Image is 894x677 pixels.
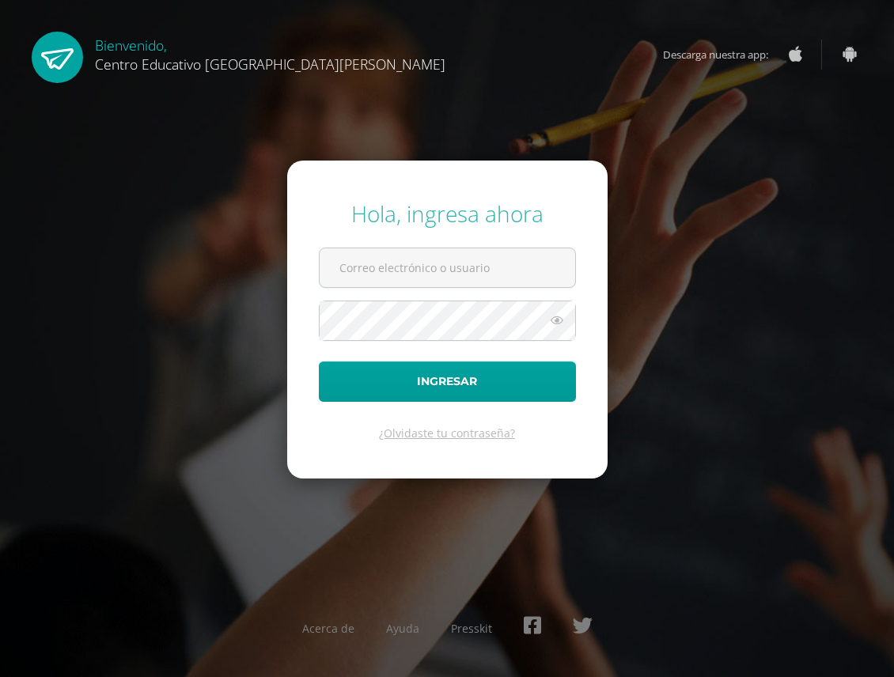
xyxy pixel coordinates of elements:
[451,621,492,636] a: Presskit
[379,425,515,441] a: ¿Olvidaste tu contraseña?
[663,40,784,70] span: Descarga nuestra app:
[386,621,419,636] a: Ayuda
[95,32,445,74] div: Bienvenido,
[319,361,576,402] button: Ingresar
[302,621,354,636] a: Acerca de
[319,199,576,229] div: Hola, ingresa ahora
[320,248,575,287] input: Correo electrónico o usuario
[95,55,445,74] span: Centro Educativo [GEOGRAPHIC_DATA][PERSON_NAME]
